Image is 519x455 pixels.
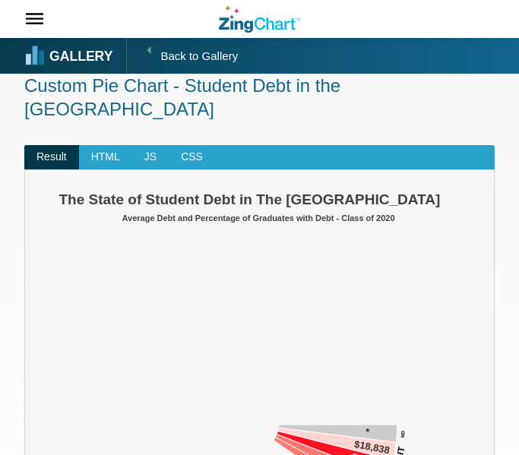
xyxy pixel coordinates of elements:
[132,145,169,169] span: JS
[219,6,300,33] a: ZingChart Logo. Click to return to the homepage
[160,39,238,73] span: Back to Gallery
[24,74,495,121] h1: Custom Pie Chart - Student Debt in the [GEOGRAPHIC_DATA]
[79,145,132,169] span: HTML
[169,145,215,169] span: CSS
[49,50,112,64] strong: Gallery
[26,45,112,68] a: Gallery
[24,145,79,169] span: Result
[126,37,238,73] a: Back to Gallery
